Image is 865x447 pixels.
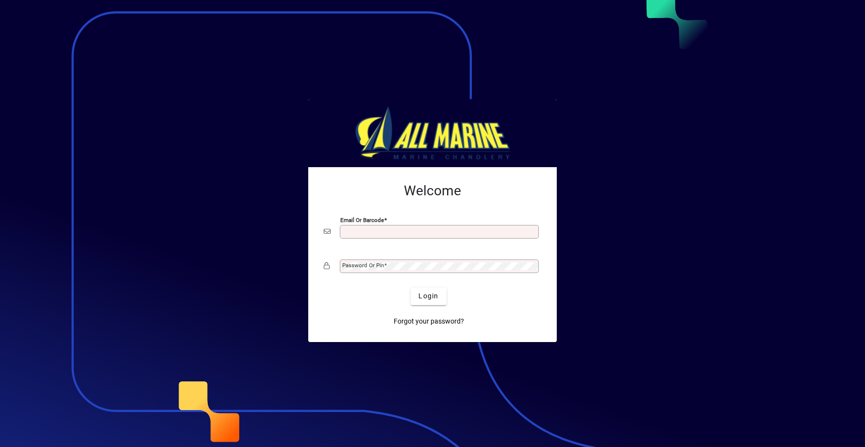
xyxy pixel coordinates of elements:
mat-label: Password or Pin [342,262,384,269]
span: Forgot your password? [394,316,464,327]
button: Login [411,288,446,305]
span: Login [418,291,438,301]
a: Forgot your password? [390,313,468,330]
h2: Welcome [324,183,541,199]
mat-label: Email or Barcode [340,216,384,223]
